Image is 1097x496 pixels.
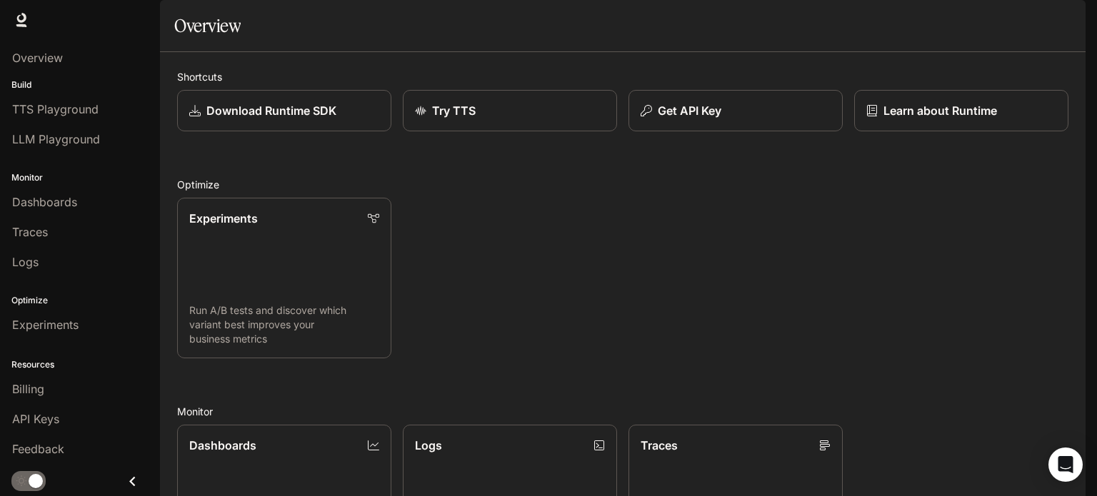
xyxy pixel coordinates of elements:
[177,198,391,358] a: ExperimentsRun A/B tests and discover which variant best improves your business metrics
[189,210,258,227] p: Experiments
[403,90,617,131] a: Try TTS
[177,69,1068,84] h2: Shortcuts
[177,177,1068,192] h2: Optimize
[658,102,721,119] p: Get API Key
[189,437,256,454] p: Dashboards
[174,11,241,40] h1: Overview
[206,102,336,119] p: Download Runtime SDK
[189,303,379,346] p: Run A/B tests and discover which variant best improves your business metrics
[415,437,442,454] p: Logs
[1048,447,1083,482] div: Open Intercom Messenger
[628,90,843,131] button: Get API Key
[641,437,678,454] p: Traces
[883,102,997,119] p: Learn about Runtime
[177,404,1068,419] h2: Monitor
[177,90,391,131] a: Download Runtime SDK
[854,90,1068,131] a: Learn about Runtime
[432,102,476,119] p: Try TTS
